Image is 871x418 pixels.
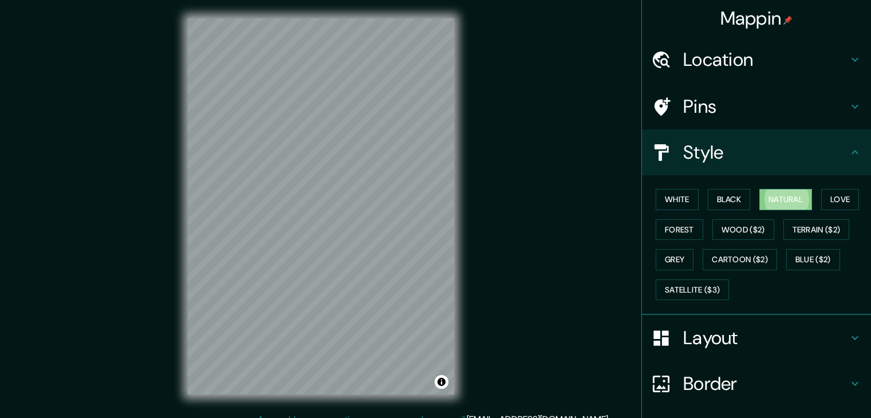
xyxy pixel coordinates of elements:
[708,189,751,210] button: Black
[656,249,693,270] button: Grey
[656,279,729,301] button: Satellite ($3)
[188,18,454,395] canvas: Map
[786,249,840,270] button: Blue ($2)
[642,361,871,407] div: Border
[642,315,871,361] div: Layout
[821,189,859,210] button: Love
[683,372,848,395] h4: Border
[683,48,848,71] h4: Location
[435,375,448,389] button: Toggle attribution
[769,373,858,405] iframe: Help widget launcher
[642,129,871,175] div: Style
[656,189,699,210] button: White
[759,189,812,210] button: Natural
[783,219,850,240] button: Terrain ($2)
[656,219,703,240] button: Forest
[783,15,793,25] img: pin-icon.png
[712,219,774,240] button: Wood ($2)
[683,95,848,118] h4: Pins
[642,84,871,129] div: Pins
[683,326,848,349] h4: Layout
[642,37,871,82] div: Location
[720,7,793,30] h4: Mappin
[703,249,777,270] button: Cartoon ($2)
[683,141,848,164] h4: Style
